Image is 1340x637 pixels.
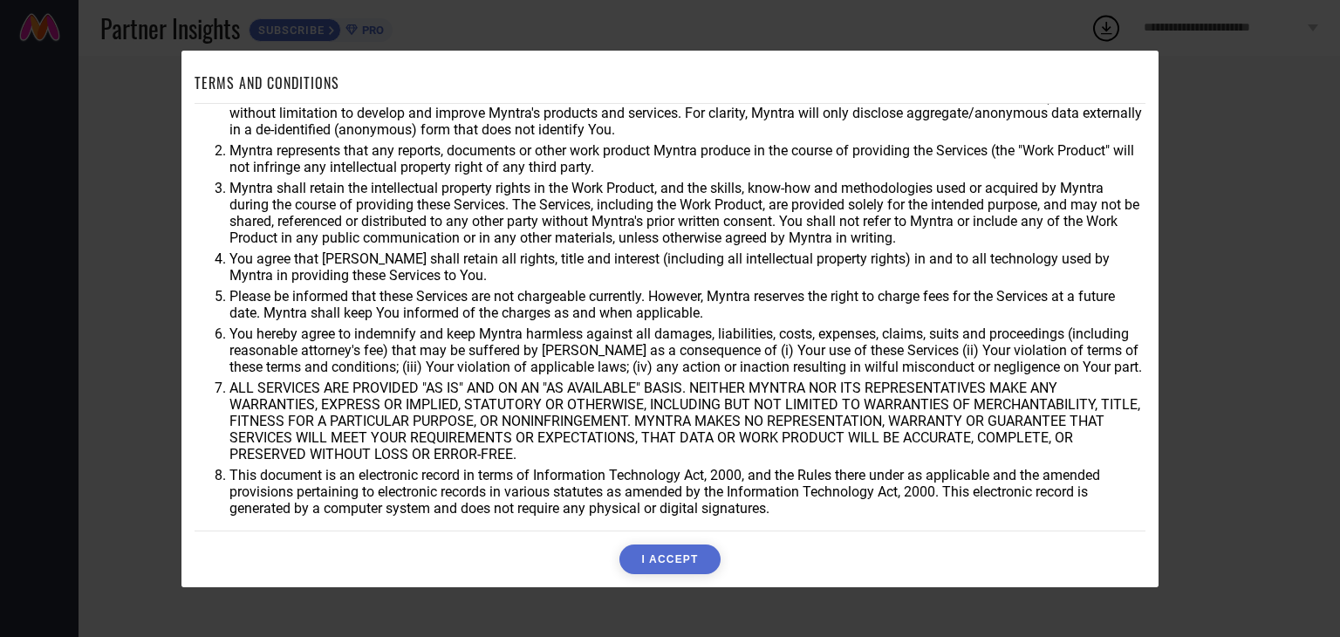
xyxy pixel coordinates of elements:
[619,545,720,574] button: I ACCEPT
[229,88,1145,138] li: You agree that Myntra may use aggregate and anonymized data for any business purpose during or af...
[229,325,1145,375] li: You hereby agree to indemnify and keep Myntra harmless against all damages, liabilities, costs, e...
[229,467,1145,517] li: This document is an electronic record in terms of Information Technology Act, 2000, and the Rules...
[229,180,1145,246] li: Myntra shall retain the intellectual property rights in the Work Product, and the skills, know-ho...
[229,142,1145,175] li: Myntra represents that any reports, documents or other work product Myntra produce in the course ...
[229,250,1145,284] li: You agree that [PERSON_NAME] shall retain all rights, title and interest (including all intellect...
[195,72,339,93] h1: TERMS AND CONDITIONS
[229,380,1145,462] li: ALL SERVICES ARE PROVIDED "AS IS" AND ON AN "AS AVAILABLE" BASIS. NEITHER MYNTRA NOR ITS REPRESEN...
[229,288,1145,321] li: Please be informed that these Services are not chargeable currently. However, Myntra reserves the...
